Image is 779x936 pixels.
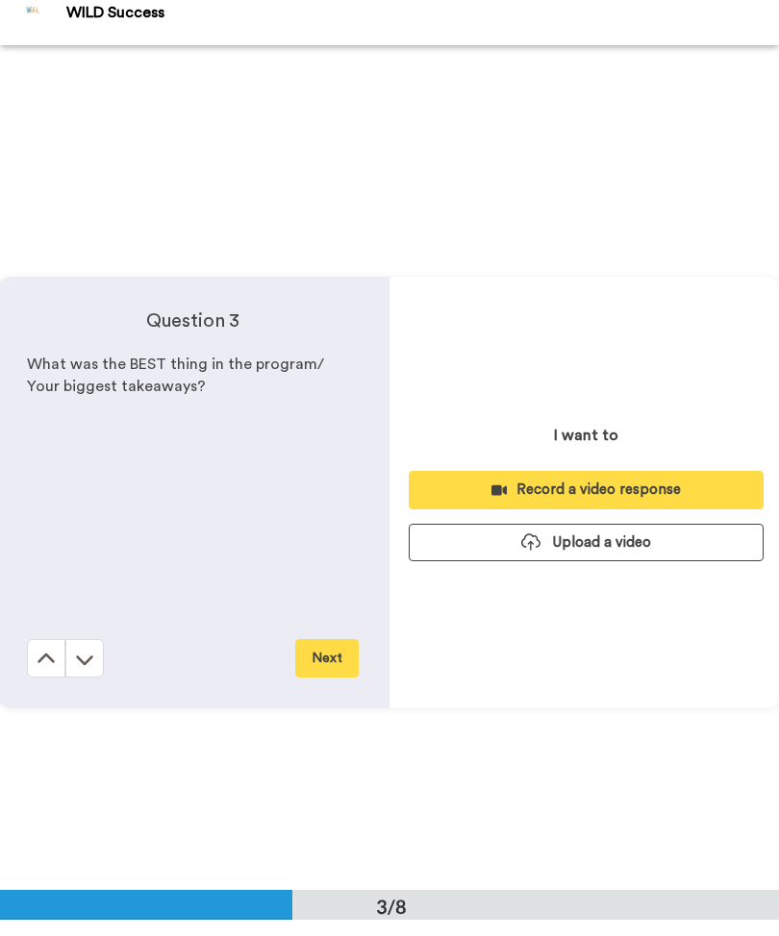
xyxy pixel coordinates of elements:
[409,540,764,578] button: Upload a video
[66,20,778,38] div: WILD Success
[345,909,438,936] div: 3/8
[424,496,748,516] div: Record a video response
[554,440,618,463] p: I want to
[409,487,764,525] button: Record a video response
[295,655,359,694] button: Next
[27,324,359,351] h4: Question 3
[11,8,57,54] img: Profile Image
[27,373,328,410] span: What was the BEST thing in the program/ Your biggest takeaways?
